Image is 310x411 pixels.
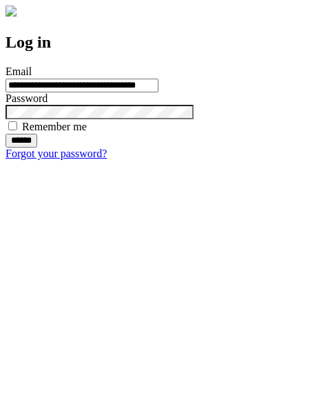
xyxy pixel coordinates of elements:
[22,121,87,132] label: Remember me
[6,6,17,17] img: logo-4e3dc11c47720685a147b03b5a06dd966a58ff35d612b21f08c02c0306f2b779.png
[6,33,304,52] h2: Log in
[6,92,48,104] label: Password
[6,66,32,77] label: Email
[6,148,107,159] a: Forgot your password?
